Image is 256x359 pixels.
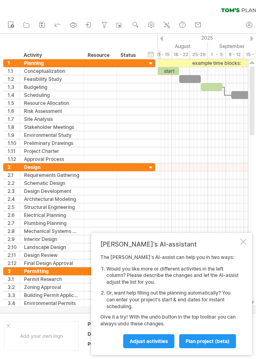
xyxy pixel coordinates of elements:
[8,211,20,219] div: 2.6
[24,107,80,115] div: Risk Assessment
[8,123,20,131] div: 1.8
[24,203,80,211] div: Structural Engineering
[4,321,79,351] div: Add your own logo
[8,131,20,139] div: 1.9
[8,147,20,155] div: 1.11
[24,267,80,275] div: Permitting
[24,283,80,291] div: Zoning Approval
[8,227,20,235] div: 2.8
[24,187,80,195] div: Design Development
[172,50,190,59] div: 18 - 22
[24,83,80,91] div: Budgeting
[24,195,80,203] div: Architectural Modeling
[8,75,20,83] div: 1.2
[24,67,80,75] div: Conceptualization
[226,50,244,59] div: 8 - 12
[154,50,172,59] div: 11 - 15
[24,123,80,131] div: Stakeholder Meetings
[8,251,20,259] div: 2.11
[24,91,80,99] div: Scheduling
[8,259,20,267] div: 2.12
[100,240,238,248] div: [PERSON_NAME]'s AI-assistant
[179,334,236,348] a: plan project (beta)
[88,331,132,337] div: Date:
[8,195,20,203] div: 2.4
[24,131,80,139] div: Environmental Study
[132,42,208,50] div: August 2025
[24,171,80,179] div: Requirements Gathering
[24,99,80,107] div: Resource Allocation
[8,235,20,243] div: 2.9
[24,139,80,147] div: Preliminary Drawings
[8,275,20,283] div: 3.1
[8,67,20,75] div: 1.1
[24,235,80,243] div: Interior Design
[8,179,20,187] div: 2.2
[8,243,20,251] div: 2.10
[100,254,238,348] div: The [PERSON_NAME]'s AI-assist can help you in two ways: Give it a try! With the undo button in th...
[24,51,79,59] div: Activity
[8,267,20,275] div: 3
[24,163,80,171] div: Design
[24,147,80,155] div: Project Charter
[130,338,168,344] span: Adjust activities
[24,291,80,299] div: Building Permit Application
[8,99,20,107] div: 1.5
[190,50,208,59] div: 25-29
[24,251,80,259] div: Design Review
[186,338,230,344] span: plan project (beta)
[158,67,179,75] div: start
[24,299,80,307] div: Environmental Permits
[88,321,132,327] div: Project:
[24,155,80,163] div: Approval Process
[8,83,20,91] div: 1.3
[8,283,20,291] div: 3.2
[24,259,80,267] div: Final Design Approval
[24,227,80,235] div: Mechanical Systems Design
[8,299,20,307] div: 3.4
[88,341,132,347] div: Project Number
[8,139,20,147] div: 1.10
[88,51,112,59] div: Resource
[24,179,80,187] div: Schematic Design
[24,211,80,219] div: Electrical Planning
[24,243,80,251] div: Landscape Design
[8,91,20,99] div: 1.4
[24,115,80,123] div: Site Analysis
[8,59,20,67] div: 1
[24,59,80,67] div: Planning
[8,107,20,115] div: 1.6
[8,219,20,227] div: 2.7
[8,291,20,299] div: 3.3
[123,334,174,348] a: Adjust activities
[208,50,226,59] div: 1 - 5
[8,187,20,195] div: 2.3
[8,155,20,163] div: 1.12
[8,203,20,211] div: 2.5
[120,51,138,59] div: Status
[24,275,80,283] div: Permit Research
[106,266,238,286] li: Would you like more or different activities in the left column? Please describe the changes and l...
[24,75,80,83] div: Feasibility Study
[8,115,20,123] div: 1.7
[8,163,20,171] div: 2
[24,219,80,227] div: Plumbing Planning
[106,290,238,310] li: Or, want help filling out the planning automatically? You can enter your project's start & end da...
[8,171,20,179] div: 2.1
